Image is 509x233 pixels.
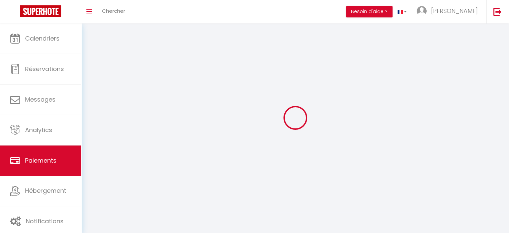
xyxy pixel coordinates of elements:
[26,217,64,225] span: Notifications
[25,186,66,195] span: Hébergement
[20,5,61,17] img: Super Booking
[25,34,60,43] span: Calendriers
[25,95,56,104] span: Messages
[25,156,57,165] span: Paiements
[25,65,64,73] span: Réservations
[5,3,25,23] button: Ouvrir le widget de chat LiveChat
[102,7,125,14] span: Chercher
[346,6,393,17] button: Besoin d'aide ?
[431,7,478,15] span: [PERSON_NAME]
[493,7,502,16] img: logout
[25,126,52,134] span: Analytics
[417,6,427,16] img: ...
